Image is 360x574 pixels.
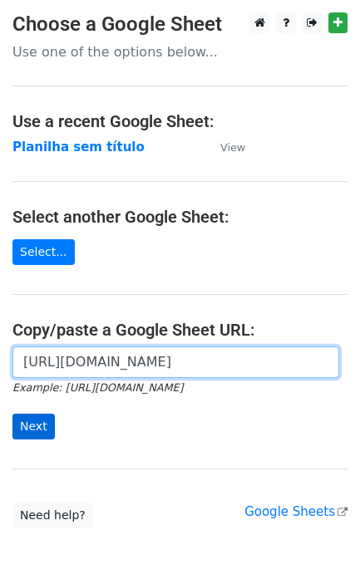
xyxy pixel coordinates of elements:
input: Paste your Google Sheet URL here [12,346,339,378]
a: View [204,140,245,155]
a: Select... [12,239,75,265]
div: Widget de chat [277,494,360,574]
h4: Select another Google Sheet: [12,207,348,227]
iframe: Chat Widget [277,494,360,574]
small: View [220,141,245,154]
h4: Copy/paste a Google Sheet URL: [12,320,348,340]
input: Next [12,414,55,439]
a: Planilha sem título [12,140,145,155]
h4: Use a recent Google Sheet: [12,111,348,131]
a: Need help? [12,503,93,528]
small: Example: [URL][DOMAIN_NAME] [12,381,183,394]
h3: Choose a Google Sheet [12,12,348,37]
a: Google Sheets [244,504,348,519]
p: Use one of the options below... [12,43,348,61]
